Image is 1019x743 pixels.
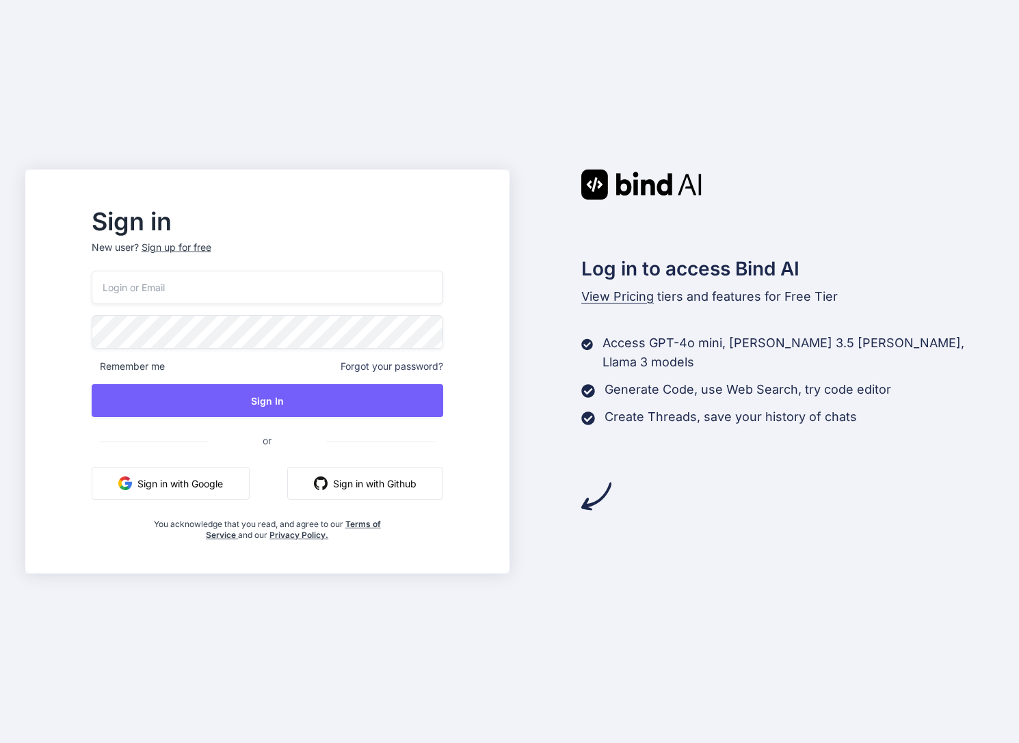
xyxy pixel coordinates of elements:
button: Sign in with Google [92,467,250,500]
div: You acknowledge that you read, and agree to our and our [150,511,384,541]
p: tiers and features for Free Tier [581,287,994,306]
h2: Sign in [92,211,443,232]
a: Terms of Service [206,519,381,540]
p: Create Threads, save your history of chats [605,407,857,427]
span: Forgot your password? [341,360,443,373]
p: New user? [92,241,443,271]
h2: Log in to access Bind AI [581,254,994,283]
img: google [118,476,132,490]
input: Login or Email [92,271,443,304]
a: Privacy Policy. [269,530,328,540]
span: Remember me [92,360,165,373]
span: or [208,424,326,457]
div: Sign up for free [142,241,211,254]
img: arrow [581,481,611,511]
p: Generate Code, use Web Search, try code editor [605,380,891,399]
button: Sign In [92,384,443,417]
span: View Pricing [581,289,654,303]
button: Sign in with Github [287,467,443,500]
img: github [314,476,328,490]
img: Bind AI logo [581,170,702,200]
p: Access GPT-4o mini, [PERSON_NAME] 3.5 [PERSON_NAME], Llama 3 models [603,334,994,372]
